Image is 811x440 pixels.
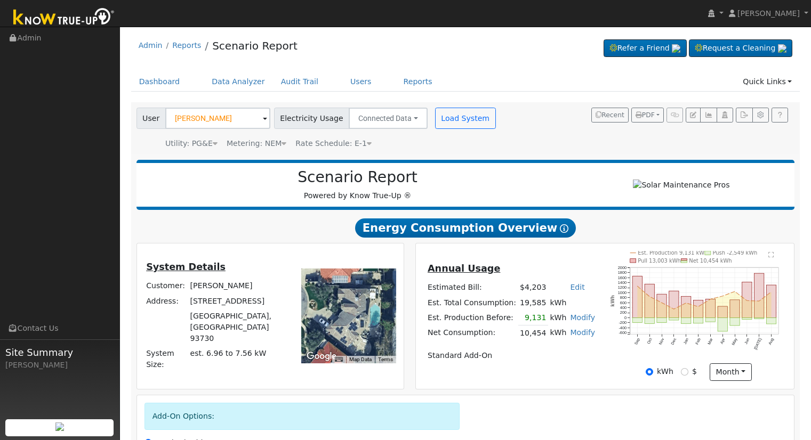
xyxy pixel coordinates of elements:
[772,108,788,123] a: Help Link
[661,302,663,304] circle: onclick=""
[146,262,226,272] u: System Details
[570,283,584,291] a: Edit
[620,300,627,305] text: 600
[591,108,629,123] button: Recent
[742,318,752,320] rect: onclick=""
[730,300,740,318] rect: onclick=""
[5,345,114,360] span: Site Summary
[55,422,64,431] img: retrieve
[518,280,548,295] td: $4,203
[188,308,286,346] td: [GEOGRAPHIC_DATA], [GEOGRAPHIC_DATA] 93730
[304,349,339,363] a: Open this area in Google Maps (opens a new window)
[172,41,201,50] a: Reports
[636,111,655,119] span: PDF
[689,258,732,264] text: Net 10,454 kWh
[342,72,380,92] a: Users
[752,108,769,123] button: Settings
[548,295,597,310] td: kWh
[686,302,687,304] circle: onclick=""
[190,349,267,357] span: est. 6.96 to 7.56 kW
[620,310,627,315] text: 200
[637,286,638,287] circle: onclick=""
[645,318,654,324] rect: onclick=""
[570,328,595,337] a: Modify
[681,368,688,376] input: $
[620,295,627,300] text: 800
[618,275,627,280] text: 1600
[730,318,740,326] rect: onclick=""
[335,356,342,363] button: Keyboard shortcuts
[694,318,703,323] rect: onclick=""
[682,337,689,345] text: Jan
[689,39,792,58] a: Request a Cleaning
[706,318,716,322] rect: onclick=""
[695,337,702,345] text: Feb
[713,250,758,256] text: Push -2,549 kWh
[518,310,548,325] td: 9,131
[768,251,774,258] text: 
[649,296,651,297] circle: onclick=""
[746,300,748,302] circle: onclick=""
[767,318,776,324] rect: onclick=""
[657,294,667,317] rect: onclick=""
[694,300,703,318] rect: onclick=""
[273,72,326,92] a: Audit Trail
[719,337,726,345] text: Apr
[349,108,428,129] button: Connected Data
[618,270,627,275] text: 1800
[657,318,667,323] rect: onclick=""
[657,366,673,377] label: kWh
[633,337,641,346] text: Sep
[645,284,654,317] rect: onclick=""
[618,265,627,270] text: 2000
[672,44,680,53] img: retrieve
[646,337,653,345] text: Oct
[142,168,574,201] div: Powered by Know True-Up ®
[548,310,568,325] td: kWh
[618,285,627,290] text: 1200
[425,310,518,325] td: Est. Production Before:
[227,138,286,149] div: Metering: NEM
[548,325,568,341] td: kWh
[734,291,736,292] circle: onclick=""
[139,41,163,50] a: Admin
[632,318,642,323] rect: onclick=""
[731,337,738,346] text: May
[425,295,518,310] td: Est. Total Consumption:
[204,72,273,92] a: Data Analyzer
[295,139,372,148] span: Alias: HE1N
[428,263,500,274] u: Annual Usage
[778,44,786,53] img: retrieve
[658,337,665,346] text: Nov
[632,276,642,317] rect: onclick=""
[611,295,616,307] text: kWh
[136,108,166,129] span: User
[717,108,733,123] button: Login As
[349,356,372,363] button: Map Data
[707,337,714,346] text: Mar
[767,285,776,317] rect: onclick=""
[165,108,270,129] input: Select a User
[624,315,627,320] text: 0
[8,6,120,30] img: Know True-Up
[631,108,664,123] button: PDF
[697,306,699,307] circle: onclick=""
[560,224,568,233] i: Show Help
[604,39,687,58] a: Refer a Friend
[144,279,188,294] td: Customer:
[165,138,218,149] div: Utility: PG&E
[425,280,518,295] td: Estimated Bill:
[710,363,752,381] button: month
[768,337,775,346] text: Aug
[212,39,298,52] a: Scenario Report
[188,279,286,294] td: [PERSON_NAME]
[144,403,460,430] div: Add-On Options:
[378,356,393,362] a: Terms (opens in new tab)
[570,313,595,322] a: Modify
[686,108,701,123] button: Edit User
[710,298,711,300] circle: onclick=""
[669,291,679,317] rect: onclick=""
[646,368,653,376] input: kWh
[425,348,597,363] td: Standard Add-On
[633,180,729,191] img: Solar Maintenance Pros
